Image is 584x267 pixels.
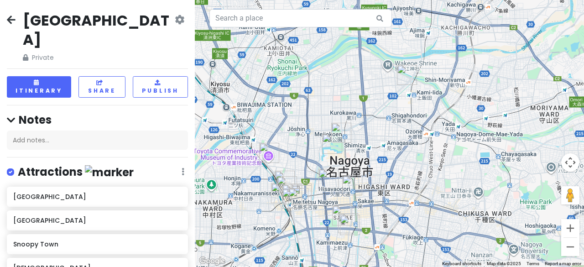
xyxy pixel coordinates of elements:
[78,76,125,98] button: Share
[288,188,308,208] div: Tsubame Bread & Milk
[332,205,352,225] div: Wakamiya Hachiman Shrine 若宮八幡社
[397,65,417,85] div: Workman Nagoya Tsujimotodori store
[282,188,302,209] div: HARBS Meitetsunagoyaten
[23,52,173,63] span: Private
[545,261,581,266] a: Report a map error
[277,176,297,196] div: Snoopy Town
[561,186,579,204] button: Drag Pegman onto the map to open Street View
[133,76,188,98] button: Publish
[442,261,481,267] button: Keyboard shortcuts
[561,219,579,237] button: Zoom in
[13,240,181,248] h6: Snoopy Town
[197,255,227,267] a: Open this area in Google Maps (opens a new window)
[13,193,181,201] h6: [GEOGRAPHIC_DATA]
[209,9,392,27] input: Search a place
[271,183,291,203] div: Esca underground shopping center
[487,261,521,266] span: Map data ©2025
[322,134,342,154] div: Honmaru Palace Museum Shop
[259,143,279,163] div: Toyota Commemorative Museum of Industry and Technology
[7,76,71,98] button: Itinerary
[318,169,339,189] div: Chicken Ramen Torisoba Susuru
[561,238,579,256] button: Zoom out
[561,153,579,172] button: Map camera controls
[23,11,173,49] h2: [GEOGRAPHIC_DATA]
[13,216,181,225] h6: [GEOGRAPHIC_DATA]
[275,171,295,191] div: Shirakawa Meiekiten 白河 鰻魚飯 名駅店
[18,165,134,180] h4: Attractions
[292,183,312,204] div: Yanagibashi Central Market
[85,165,134,179] img: marker
[7,131,188,150] div: Add notes...
[342,175,362,195] div: m.m.d.
[7,113,188,127] h4: Notes
[331,123,351,143] div: Meijō Park
[340,215,360,235] div: Super Kids Land Osu shop
[292,185,312,205] div: Jiro
[197,255,227,267] img: Google
[527,261,539,266] a: Terms
[282,184,302,204] div: Konparu Sun Road
[338,213,358,233] div: 三輪神社 Miwa Shrine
